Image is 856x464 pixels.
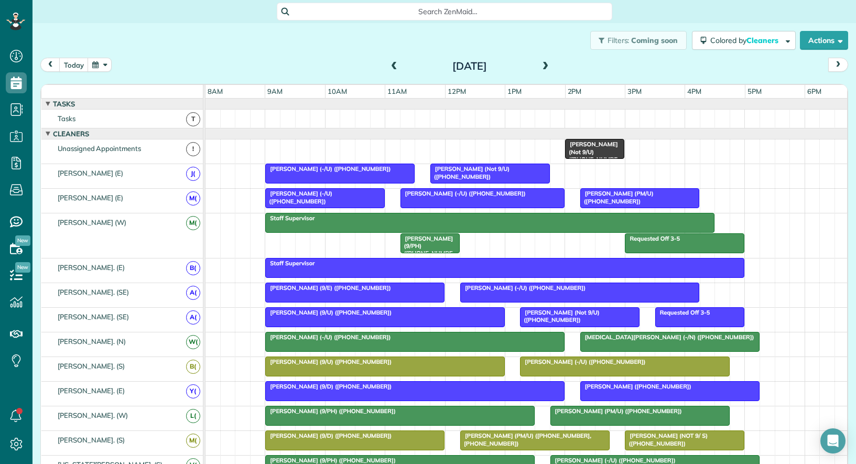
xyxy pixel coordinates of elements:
span: A( [186,286,200,300]
span: 6pm [805,87,824,95]
span: [PERSON_NAME] (PM/U) ([PHONE_NUMBER]) [550,407,682,415]
span: Colored by [710,36,782,45]
button: Colored byCleaners [692,31,796,50]
button: today [59,58,89,72]
span: M( [186,216,200,230]
span: [PERSON_NAME] (Not 9/U) ([PHONE_NUMBER]) [519,309,599,323]
span: [PERSON_NAME]. (E) [56,263,127,272]
span: Tasks [51,100,77,108]
span: [PERSON_NAME] ([PHONE_NUMBER]) [580,383,692,390]
span: [PERSON_NAME] (-/U) ([PHONE_NUMBER]) [519,358,646,365]
span: Filters: [608,36,630,45]
span: 4pm [685,87,703,95]
span: B( [186,261,200,275]
span: 8am [205,87,225,95]
span: T [186,112,200,126]
span: 3pm [625,87,644,95]
span: Requested Off 3-5 [655,309,711,316]
button: Actions [800,31,848,50]
span: M( [186,434,200,448]
span: [PERSON_NAME] (9/U) ([PHONE_NUMBER]) [265,358,392,365]
span: Y( [186,384,200,398]
span: [PERSON_NAME]. (SE) [56,312,131,321]
span: [PERSON_NAME]. (SE) [56,288,131,296]
span: [PERSON_NAME] (E) [56,193,125,202]
span: [PERSON_NAME]. (N) [56,337,128,346]
span: Staff Supervisor [265,260,315,267]
span: Cleaners [51,130,91,138]
span: ! [186,142,200,156]
span: [PERSON_NAME] (-/U) ([PHONE_NUMBER]) [265,190,332,204]
span: 5pm [745,87,764,95]
span: [PERSON_NAME] (-/U) ([PHONE_NUMBER]) [265,165,391,172]
span: Unassigned Appointments [56,144,143,153]
span: [PERSON_NAME] (9/U) ([PHONE_NUMBER]) [265,309,392,316]
span: W( [186,335,200,349]
button: prev [40,58,60,72]
span: 1pm [505,87,524,95]
span: [PERSON_NAME]. (W) [56,411,130,419]
span: [PERSON_NAME] (-/U) ([PHONE_NUMBER]) [265,333,391,341]
span: Coming soon [631,36,678,45]
span: [PERSON_NAME] (9/D) ([PHONE_NUMBER]) [265,432,392,439]
span: [PERSON_NAME] (9/D) ([PHONE_NUMBER]) [265,383,392,390]
span: [PERSON_NAME] (-/U) ([PHONE_NUMBER]) [400,190,526,197]
span: New [15,235,30,246]
span: [PERSON_NAME]. (E) [56,386,127,395]
span: [PERSON_NAME] (9/E) ([PHONE_NUMBER]) [265,284,391,292]
button: next [828,58,848,72]
span: 2pm [566,87,584,95]
span: [PERSON_NAME] (PM/U) ([PHONE_NUMBER], [PHONE_NUMBER]) [460,432,591,447]
span: [PERSON_NAME] (-/U) ([PHONE_NUMBER]) [460,284,586,292]
span: [PERSON_NAME] (-/U) ([PHONE_NUMBER]) [550,457,676,464]
span: [PERSON_NAME]. (S) [56,362,127,370]
span: J( [186,167,200,181]
span: A( [186,310,200,325]
span: M( [186,191,200,206]
span: [PERSON_NAME] (9/PH) ([PHONE_NUMBER]) [400,235,453,265]
span: [PERSON_NAME] (Not 9/U) ([PHONE_NUMBER]) [430,165,510,180]
span: [MEDICAL_DATA][PERSON_NAME] (-/N) ([PHONE_NUMBER]) [580,333,755,341]
span: Requested Off 3-5 [624,235,680,242]
span: B( [186,360,200,374]
span: 9am [265,87,285,95]
span: [PERSON_NAME]. (S) [56,436,127,444]
span: [PERSON_NAME] (E) [56,169,125,177]
span: 10am [326,87,349,95]
span: [PERSON_NAME] (Not 9/U) ([PHONE_NUMBER]) [565,141,618,170]
span: [PERSON_NAME] (PM/U) ([PHONE_NUMBER]) [580,190,654,204]
span: [PERSON_NAME] (NOT 9/ S) ([PHONE_NUMBER]) [624,432,708,447]
span: [PERSON_NAME] (9/PH) ([PHONE_NUMBER]) [265,457,396,464]
span: New [15,262,30,273]
span: Staff Supervisor [265,214,315,222]
span: L( [186,409,200,423]
span: Cleaners [746,36,780,45]
h2: [DATE] [404,60,535,72]
span: [PERSON_NAME] (W) [56,218,128,226]
span: 11am [385,87,409,95]
span: Tasks [56,114,78,123]
span: 12pm [446,87,468,95]
div: Open Intercom Messenger [820,428,846,454]
span: [PERSON_NAME] (9/PH) ([PHONE_NUMBER]) [265,407,396,415]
